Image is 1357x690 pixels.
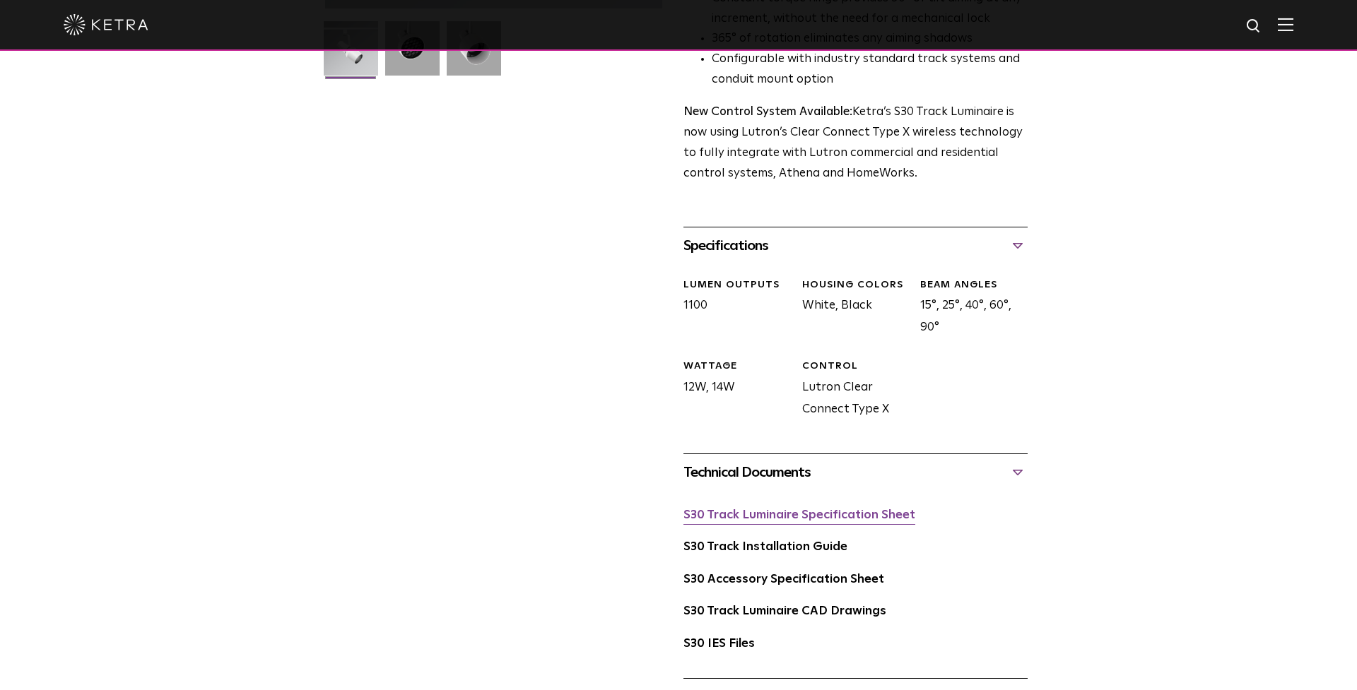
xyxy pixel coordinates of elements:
[64,14,148,35] img: ketra-logo-2019-white
[683,234,1028,257] div: Specifications
[683,106,852,118] strong: New Control System Available:
[683,638,755,650] a: S30 IES Files
[673,278,791,339] div: 1100
[385,21,440,86] img: 3b1b0dc7630e9da69e6b
[683,541,847,553] a: S30 Track Installation Guide
[683,605,886,617] a: S30 Track Luminaire CAD Drawings
[683,278,791,292] div: LUMEN OUTPUTS
[683,102,1028,184] p: Ketra’s S30 Track Luminaire is now using Lutron’s Clear Connect Type X wireless technology to ful...
[712,49,1028,90] li: Configurable with industry standard track systems and conduit mount option
[1278,18,1293,31] img: Hamburger%20Nav.svg
[683,359,791,374] div: WATTAGE
[802,359,910,374] div: CONTROL
[683,509,915,521] a: S30 Track Luminaire Specification Sheet
[673,359,791,420] div: 12W, 14W
[792,359,910,420] div: Lutron Clear Connect Type X
[683,461,1028,484] div: Technical Documents
[447,21,501,86] img: 9e3d97bd0cf938513d6e
[802,278,910,292] div: HOUSING COLORS
[324,21,378,86] img: S30-Track-Luminaire-2021-Web-Square
[920,278,1028,292] div: BEAM ANGLES
[683,573,884,585] a: S30 Accessory Specification Sheet
[792,278,910,339] div: White, Black
[1245,18,1263,35] img: search icon
[910,278,1028,339] div: 15°, 25°, 40°, 60°, 90°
